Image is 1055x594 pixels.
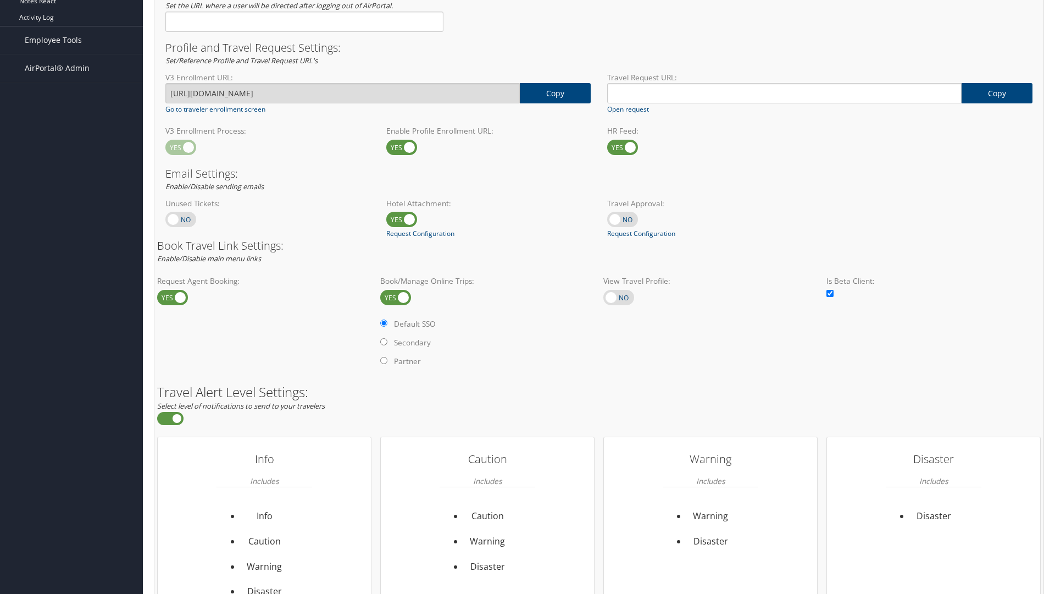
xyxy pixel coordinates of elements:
label: Default SSO [394,318,436,329]
a: Go to traveler enrollment screen [165,105,265,114]
em: Select level of notifications to send to your travelers [157,401,325,411]
label: Book/Manage Online Trips: [380,276,595,287]
label: Enable Profile Enrollment URL: [386,125,591,136]
label: Travel Approval: [607,198,812,209]
em: Enable/Disable main menu links [157,254,261,263]
li: Disaster [464,554,512,580]
em: Includes [473,470,502,492]
a: Request Configuration [607,229,675,239]
em: Set/Reference Profile and Travel Request URL's [165,56,318,65]
h3: Warning [663,448,758,470]
li: Disaster [687,529,735,554]
span: AirPortal® Admin [25,54,90,82]
label: Is Beta Client: [826,276,1041,287]
h2: Travel Alert Level Settings: [157,386,1041,399]
li: Warning [241,554,288,580]
label: Secondary [394,337,431,348]
label: Partner [394,356,421,367]
em: Includes [250,470,279,492]
em: Includes [919,470,948,492]
a: Request Configuration [386,229,454,239]
h3: Profile and Travel Request Settings: [165,42,1032,53]
h3: Book Travel Link Settings: [157,240,1041,251]
label: Hotel Attachment: [386,198,591,209]
a: copy [962,83,1032,103]
em: Set the URL where a user will be directed after logging out of AirPortal. [165,1,393,10]
h3: Disaster [886,448,981,470]
li: Info [241,504,288,529]
li: Warning [464,529,512,554]
li: Caution [464,504,512,529]
h3: Caution [440,448,535,470]
h3: Info [216,448,312,470]
label: Unused Tickets: [165,198,370,209]
label: V3 Enrollment URL: [165,72,591,83]
a: copy [520,83,591,103]
label: Request Agent Booking: [157,276,371,287]
em: Enable/Disable sending emails [165,182,264,191]
label: View Travel Profile: [603,276,818,287]
a: Open request [607,105,649,114]
h3: Email Settings: [165,168,1032,179]
label: Travel Request URL: [607,72,1032,83]
li: Caution [241,529,288,554]
li: Disaster [910,504,958,529]
em: Includes [696,470,725,492]
label: V3 Enrollment Process: [165,125,370,136]
label: HR Feed: [607,125,812,136]
span: Employee Tools [25,26,82,54]
li: Warning [687,504,735,529]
